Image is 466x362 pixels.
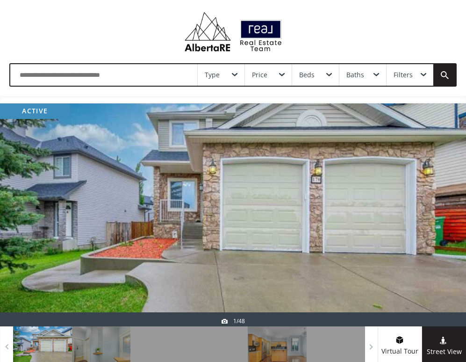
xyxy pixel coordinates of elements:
[252,72,267,78] div: Price
[180,9,287,54] img: Logo
[378,346,422,357] span: Virtual Tour
[346,72,364,78] div: Baths
[205,72,220,78] div: Type
[222,317,245,325] div: 1/48
[299,72,315,78] div: Beds
[394,72,413,78] div: Filters
[395,336,404,344] img: virtual tour icon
